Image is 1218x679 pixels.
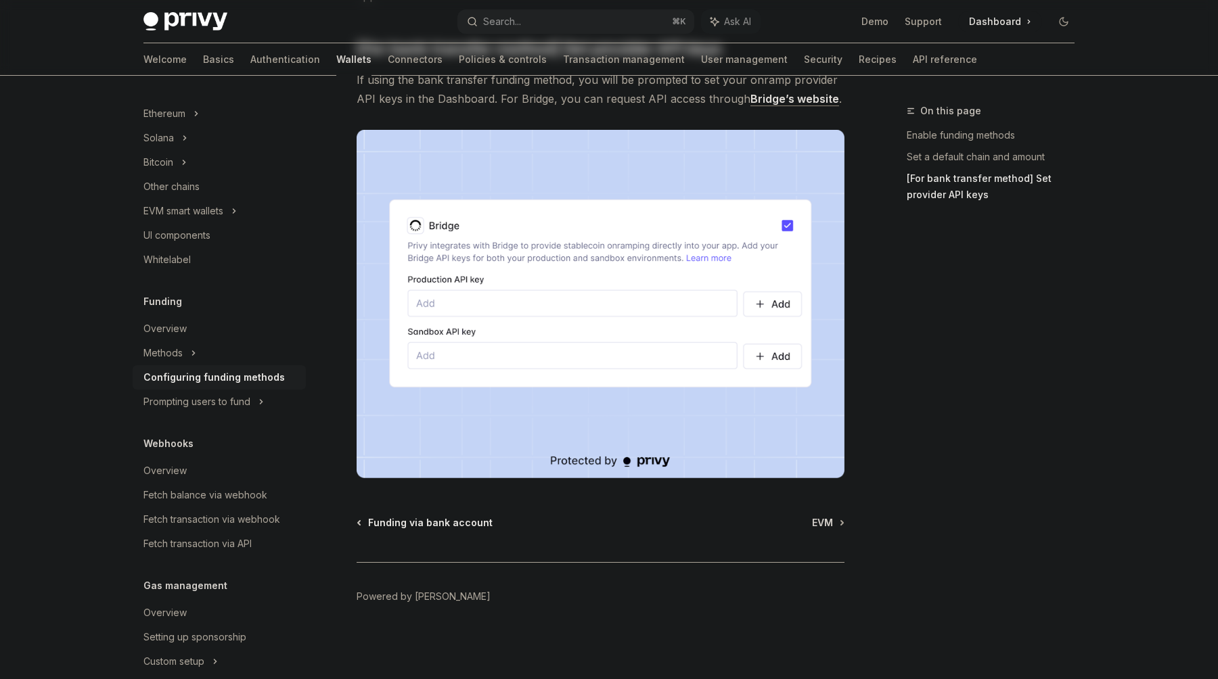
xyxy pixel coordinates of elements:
button: Toggle dark mode [1053,11,1075,32]
a: [For bank transfer method] Set provider API keys [907,168,1085,206]
div: Overview [143,321,187,337]
a: Setting up sponsorship [133,625,306,649]
span: If using the bank transfer funding method, you will be prompted to set your onramp provider API k... [357,70,844,108]
div: Other chains [143,179,200,195]
div: EVM smart wallets [143,203,223,219]
div: Overview [143,463,187,479]
a: Set a default chain and amount [907,146,1085,168]
a: Funding via bank account [358,516,493,530]
div: Setting up sponsorship [143,629,246,645]
div: UI components [143,227,210,243]
span: EVM [812,516,833,530]
a: Connectors [388,43,443,76]
a: Enable funding methods [907,124,1085,146]
a: Dashboard [958,11,1042,32]
div: Configuring funding methods [143,369,285,385]
a: Basics [203,43,234,76]
a: Bridge’s website [750,92,839,106]
a: Fetch transaction via API [133,532,306,556]
button: Search...⌘K [457,9,694,34]
div: Fetch transaction via webhook [143,511,280,528]
a: Welcome [143,43,187,76]
a: API reference [913,43,977,76]
div: Bitcoin [143,154,173,170]
span: Ask AI [724,15,751,28]
a: Overview [133,317,306,341]
a: Authentication [250,43,320,76]
a: EVM [812,516,843,530]
span: On this page [920,103,981,119]
a: Demo [861,15,888,28]
a: Support [905,15,942,28]
a: Powered by [PERSON_NAME] [357,590,491,603]
h5: Gas management [143,578,227,594]
a: Wallets [336,43,371,76]
div: Ethereum [143,106,185,122]
span: Funding via bank account [368,516,493,530]
span: ⌘ K [672,16,686,27]
a: Overview [133,601,306,625]
a: UI components [133,223,306,248]
a: Recipes [859,43,897,76]
div: Prompting users to fund [143,394,250,410]
div: Fetch balance via webhook [143,487,267,503]
h5: Funding [143,294,182,310]
a: User management [701,43,788,76]
div: Solana [143,130,174,146]
h5: Webhooks [143,436,194,452]
button: Ask AI [701,9,761,34]
div: Custom setup [143,653,204,670]
div: Search... [483,14,521,30]
div: Methods [143,345,183,361]
a: Fetch transaction via webhook [133,507,306,532]
div: Whitelabel [143,252,191,268]
a: Whitelabel [133,248,306,272]
span: Dashboard [969,15,1021,28]
a: Overview [133,459,306,483]
div: Overview [143,605,187,621]
a: Configuring funding methods [133,365,306,390]
a: Fetch balance via webhook [133,483,306,507]
div: Fetch transaction via API [143,536,252,552]
a: Other chains [133,174,306,199]
img: Bridge keys PNG [357,130,844,478]
a: Transaction management [563,43,685,76]
a: Security [804,43,842,76]
a: Policies & controls [459,43,547,76]
img: dark logo [143,12,227,31]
